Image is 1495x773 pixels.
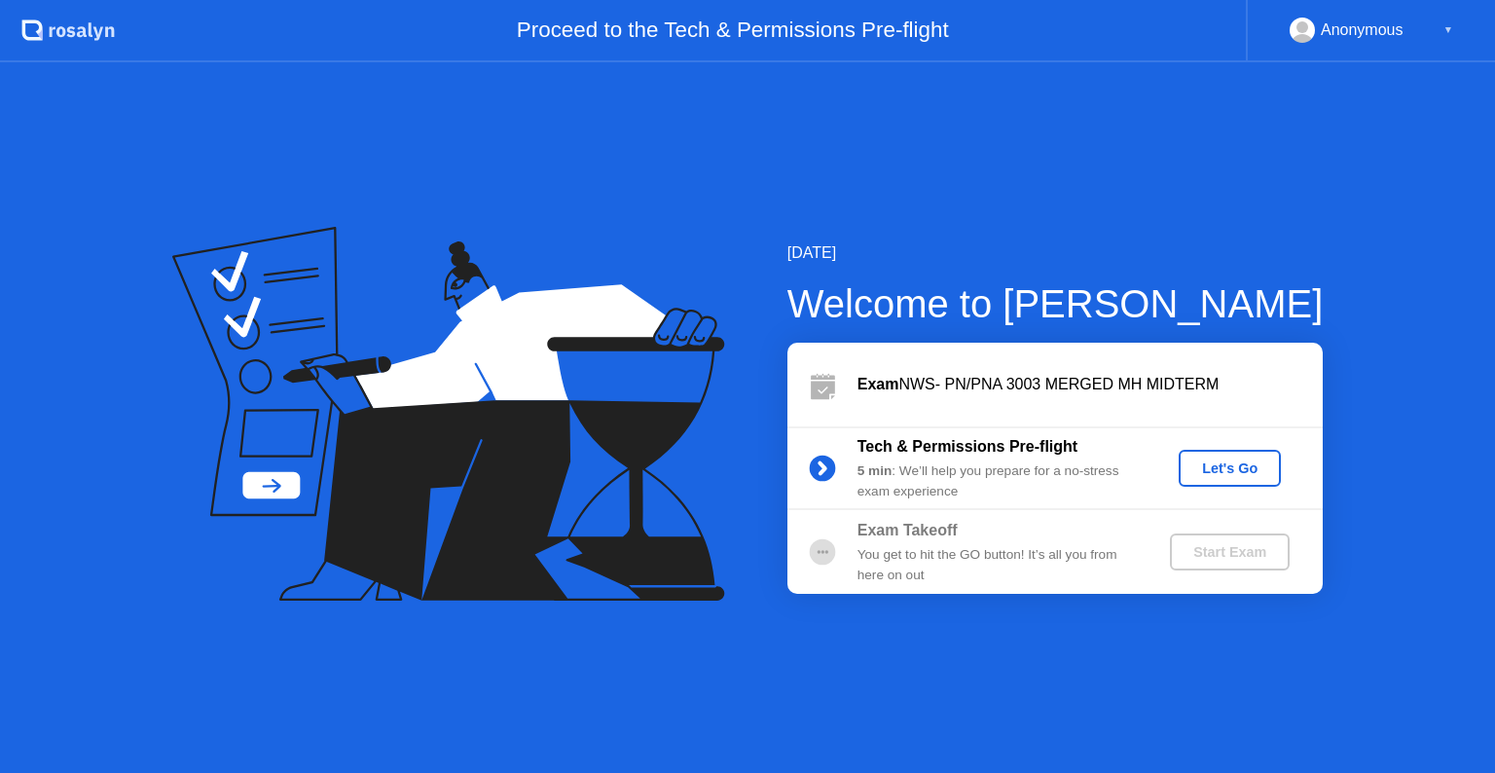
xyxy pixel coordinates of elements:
b: 5 min [857,463,893,478]
button: Let's Go [1179,450,1281,487]
b: Exam Takeoff [857,522,958,538]
div: You get to hit the GO button! It’s all you from here on out [857,545,1138,585]
div: Welcome to [PERSON_NAME] [787,275,1324,333]
div: Start Exam [1178,544,1282,560]
div: Let's Go [1186,460,1273,476]
div: NWS- PN/PNA 3003 MERGED MH MIDTERM [857,373,1323,396]
div: Anonymous [1321,18,1404,43]
button: Start Exam [1170,534,1290,571]
b: Tech & Permissions Pre-flight [857,438,1077,455]
div: : We’ll help you prepare for a no-stress exam experience [857,461,1138,501]
div: ▼ [1443,18,1453,43]
b: Exam [857,376,899,392]
div: [DATE] [787,241,1324,265]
